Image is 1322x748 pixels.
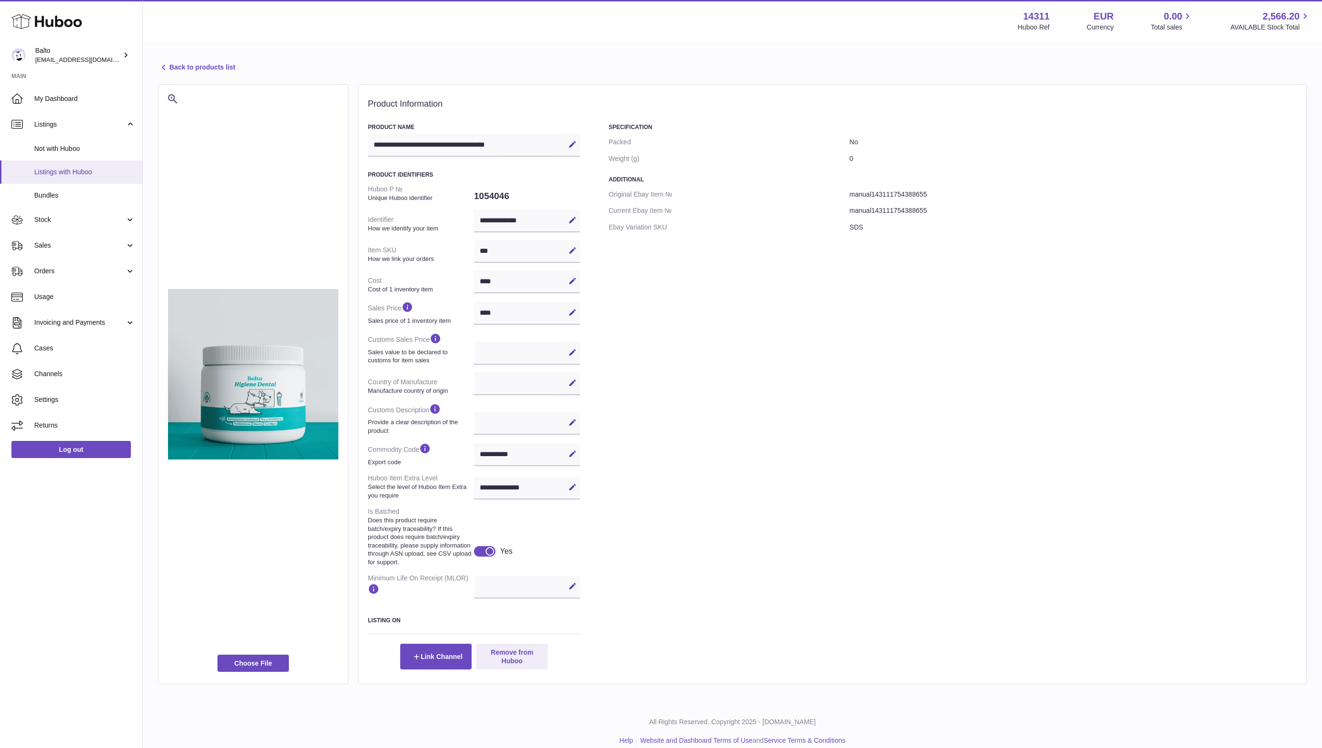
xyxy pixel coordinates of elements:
[620,737,633,744] a: Help
[368,194,472,202] strong: Unique Huboo identifier
[368,171,580,179] h3: Product Identifiers
[34,421,135,430] span: Returns
[368,224,472,233] strong: How we identify your item
[1018,23,1050,32] div: Huboo Ref
[849,134,1297,150] dd: No
[609,150,849,167] dt: Weight (g)
[609,176,1297,183] h3: Additional
[368,99,1297,110] h2: Product Information
[368,387,472,395] strong: Manufacture country of origin
[368,503,474,570] dt: Is Batched
[34,215,125,224] span: Stock
[609,186,849,203] dt: Original Ebay Item №
[849,202,1297,219] dd: manual143111754388655
[1087,23,1114,32] div: Currency
[1023,10,1050,23] strong: 14311
[368,374,474,399] dt: Country of Manufacture
[11,441,131,458] a: Log out
[500,546,513,557] div: Yes
[368,399,474,439] dt: Customs Description
[368,211,474,236] dt: Identifier
[368,418,472,435] strong: Provide a clear description of the product
[34,395,135,404] span: Settings
[368,255,472,263] strong: How we link your orders
[368,181,474,206] dt: Huboo P №
[609,123,1297,131] h3: Specification
[764,737,846,744] a: Service Terms & Conditions
[11,48,26,62] img: calexander@softion.consulting
[1230,23,1311,32] span: AVAILABLE Stock Total
[1164,10,1183,23] span: 0.00
[368,470,474,503] dt: Huboo Item Extra Level
[34,267,125,276] span: Orders
[168,289,338,459] img: 1754388655.png
[1151,10,1193,32] a: 0.00 Total sales
[34,120,125,129] span: Listings
[1230,10,1311,32] a: 2,566.20 AVAILABLE Stock Total
[35,56,140,63] span: [EMAIL_ADDRESS][DOMAIN_NAME]
[368,272,474,297] dt: Cost
[849,219,1297,236] dd: SDS
[640,737,752,744] a: Website and Dashboard Terms of Use
[34,168,135,177] span: Listings with Huboo
[34,344,135,353] span: Cases
[158,62,235,73] a: Back to products list
[34,318,125,327] span: Invoicing and Payments
[1094,10,1114,23] strong: EUR
[1151,23,1193,32] span: Total sales
[368,439,474,470] dt: Commodity Code
[368,483,472,499] strong: Select the level of Huboo Item Extra you require
[609,219,849,236] dt: Ebay Variation SKU
[35,46,121,64] div: Balto
[34,191,135,200] span: Bundles
[1263,10,1300,23] span: 2,566.20
[474,186,580,206] dd: 1054046
[368,242,474,267] dt: Item SKU
[849,186,1297,203] dd: manual143111754388655
[476,644,548,669] button: Remove from Huboo
[609,202,849,219] dt: Current Ebay Item №
[368,348,472,365] strong: Sales value to be declared to customs for item sales
[609,134,849,150] dt: Packed
[368,516,472,566] strong: Does this product require batch/expiry traceability? If this product does require batch/expiry tr...
[368,458,472,467] strong: Export code
[368,285,472,294] strong: Cost of 1 inventory item
[34,94,135,103] span: My Dashboard
[34,369,135,379] span: Channels
[368,329,474,368] dt: Customs Sales Price
[34,292,135,301] span: Usage
[368,617,580,624] h3: Listing On
[368,123,580,131] h3: Product Name
[34,241,125,250] span: Sales
[849,150,1297,167] dd: 0
[368,570,474,602] dt: Minimum Life On Receipt (MLOR)
[637,736,845,745] li: and
[150,718,1314,727] p: All Rights Reserved. Copyright 2025 - [DOMAIN_NAME]
[400,644,472,669] button: Link Channel
[368,317,472,325] strong: Sales price of 1 inventory item
[34,144,135,153] span: Not with Huboo
[217,655,289,672] span: Choose File
[368,297,474,329] dt: Sales Price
